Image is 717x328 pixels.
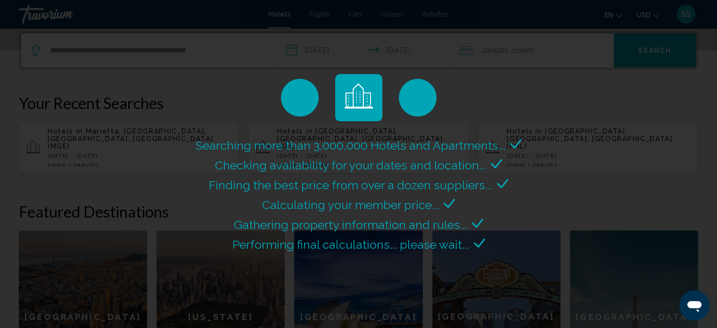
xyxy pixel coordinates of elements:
span: Finding the best price from over a dozen suppliers... [209,178,492,192]
span: Checking availability for your dates and location... [215,158,486,172]
iframe: Button to launch messaging window [679,290,709,320]
span: Calculating your member price... [262,198,439,212]
span: Searching more than 3,000,000 Hotels and Apartments... [196,138,505,152]
span: Gathering property information and rules... [234,218,467,232]
span: Performing final calculations... please wait... [232,237,469,252]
